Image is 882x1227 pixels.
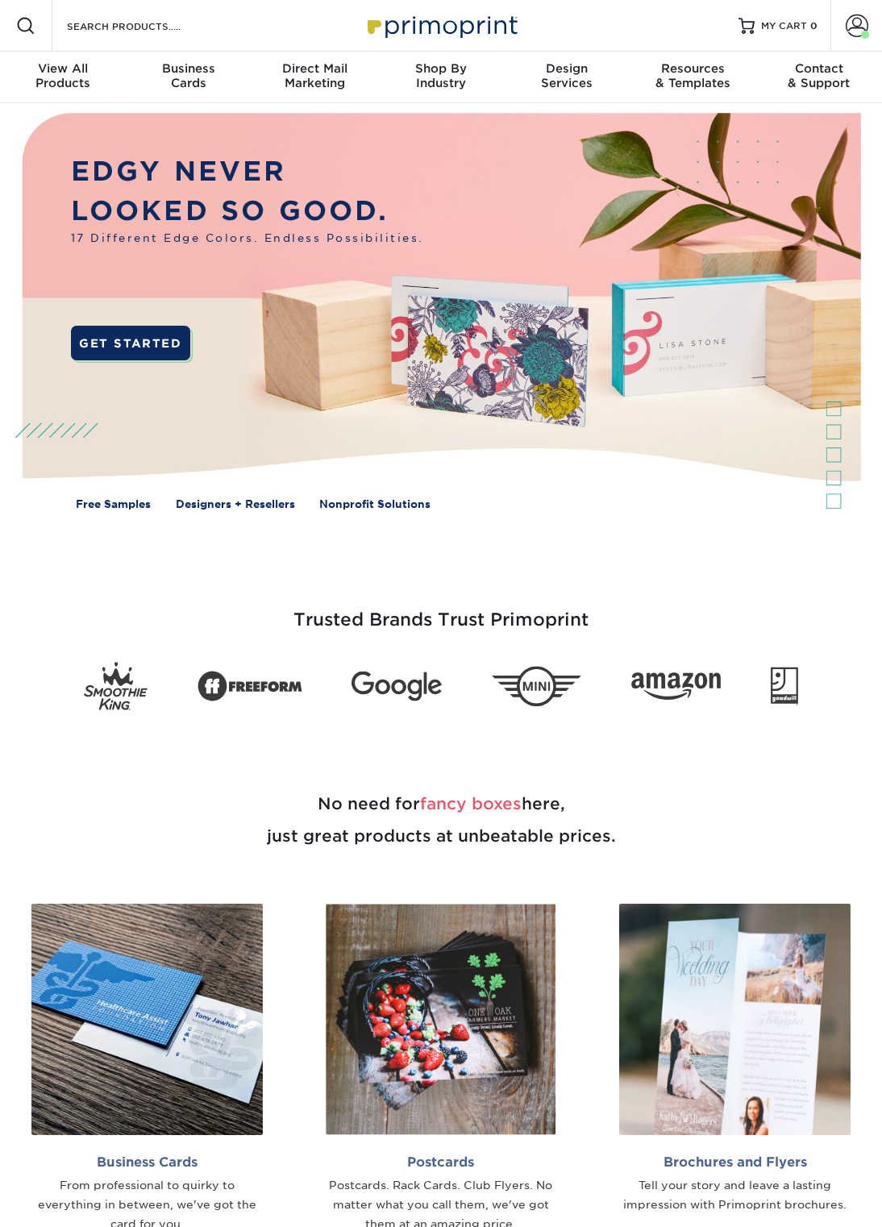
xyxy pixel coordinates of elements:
[352,672,442,701] img: Google
[630,61,755,90] div: & Templates
[761,19,807,33] span: MY CART
[631,672,722,700] img: Amazon
[126,61,252,90] div: Cards
[71,326,191,360] a: GET STARTED
[378,52,504,103] a: Shop ByIndustry
[12,749,870,891] h2: No need for here, just great products at unbeatable prices.
[756,61,882,90] div: & Support
[504,61,630,76] span: Design
[378,61,504,76] span: Shop By
[492,667,582,706] img: Mini
[756,52,882,103] a: Contact& Support
[71,152,424,191] p: EDGY NEVER
[326,1154,557,1170] h2: Postcards
[771,668,798,705] img: Goodwill
[84,663,148,711] img: Smoothie King
[71,191,424,231] p: LOOKED SO GOOD.
[176,497,295,513] a: Designers + Resellers
[504,52,630,103] a: DesignServices
[630,61,755,76] span: Resources
[126,61,252,76] span: Business
[420,794,522,813] span: fancy boxes
[252,52,378,103] a: Direct MailMarketing
[619,904,851,1135] img: Brochures and Flyers
[326,904,557,1135] img: Postcards
[31,904,263,1135] img: Business Cards
[252,61,378,76] span: Direct Mail
[252,61,378,90] div: Marketing
[360,8,522,43] img: Primoprint
[504,61,630,90] div: Services
[71,231,424,247] span: 17 Different Edge Colors. Endless Possibilities.
[619,1176,851,1215] div: Tell your story and leave a lasting impression with Primoprint brochures.
[31,1154,263,1170] h2: Business Cards
[76,497,151,513] a: Free Samples
[630,52,755,103] a: Resources& Templates
[319,497,431,513] a: Nonprofit Solutions
[600,904,870,1214] a: Brochures and Flyers Tell your story and leave a lasting impression with Primoprint brochures.
[198,663,302,709] img: Freeform
[126,52,252,103] a: BusinessCards
[810,20,818,31] span: 0
[619,1154,851,1170] h2: Brochures and Flyers
[12,571,870,650] h3: Trusted Brands Trust Primoprint
[756,61,882,76] span: Contact
[378,61,504,90] div: Industry
[65,16,223,35] input: SEARCH PRODUCTS.....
